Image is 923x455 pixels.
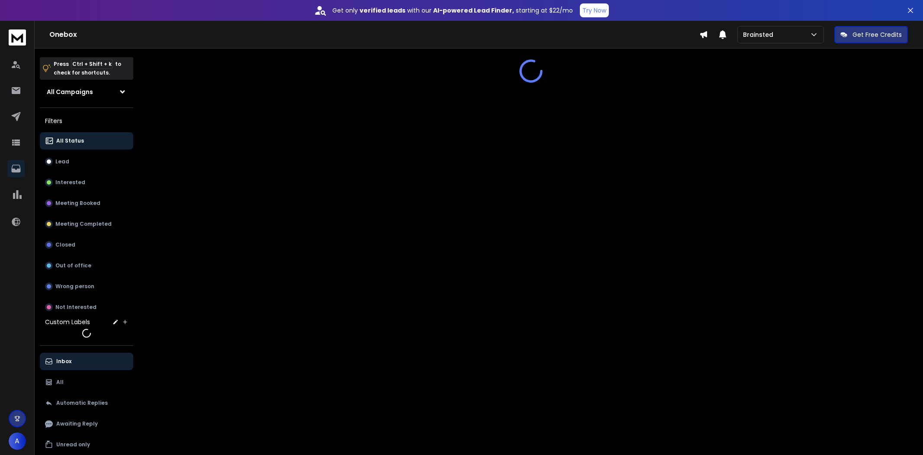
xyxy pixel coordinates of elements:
button: Inbox [40,353,133,370]
strong: verified leads [360,6,405,15]
h3: Custom Labels [45,318,90,326]
p: Unread only [56,441,90,448]
p: Automatic Replies [56,400,108,406]
p: Meeting Booked [55,200,100,207]
button: All Status [40,132,133,149]
button: Closed [40,236,133,253]
h1: Onebox [49,29,699,40]
button: Out of office [40,257,133,274]
p: Try Now [582,6,606,15]
button: A [9,432,26,450]
button: Get Free Credits [834,26,908,43]
button: Awaiting Reply [40,415,133,432]
button: Automatic Replies [40,394,133,412]
button: Wrong person [40,278,133,295]
p: All [56,379,64,386]
p: Wrong person [55,283,94,290]
p: Meeting Completed [55,221,112,227]
button: Lead [40,153,133,170]
button: Meeting Booked [40,195,133,212]
p: Press to check for shortcuts. [54,60,121,77]
p: Interested [55,179,85,186]
button: Meeting Completed [40,215,133,233]
p: Out of office [55,262,91,269]
p: Not Interested [55,304,96,311]
strong: AI-powered Lead Finder, [433,6,514,15]
p: Brainsted [743,30,777,39]
p: Get Free Credits [852,30,902,39]
p: Inbox [56,358,71,365]
p: Lead [55,158,69,165]
h3: Filters [40,115,133,127]
button: Not Interested [40,299,133,316]
p: Awaiting Reply [56,420,98,427]
p: Closed [55,241,75,248]
button: Unread only [40,436,133,453]
span: Ctrl + Shift + k [71,59,113,69]
button: All [40,374,133,391]
p: Get only with our starting at $22/mo [332,6,573,15]
img: logo [9,29,26,45]
button: Interested [40,174,133,191]
button: All Campaigns [40,83,133,101]
button: Try Now [580,3,609,17]
p: All Status [56,137,84,144]
h1: All Campaigns [47,88,93,96]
